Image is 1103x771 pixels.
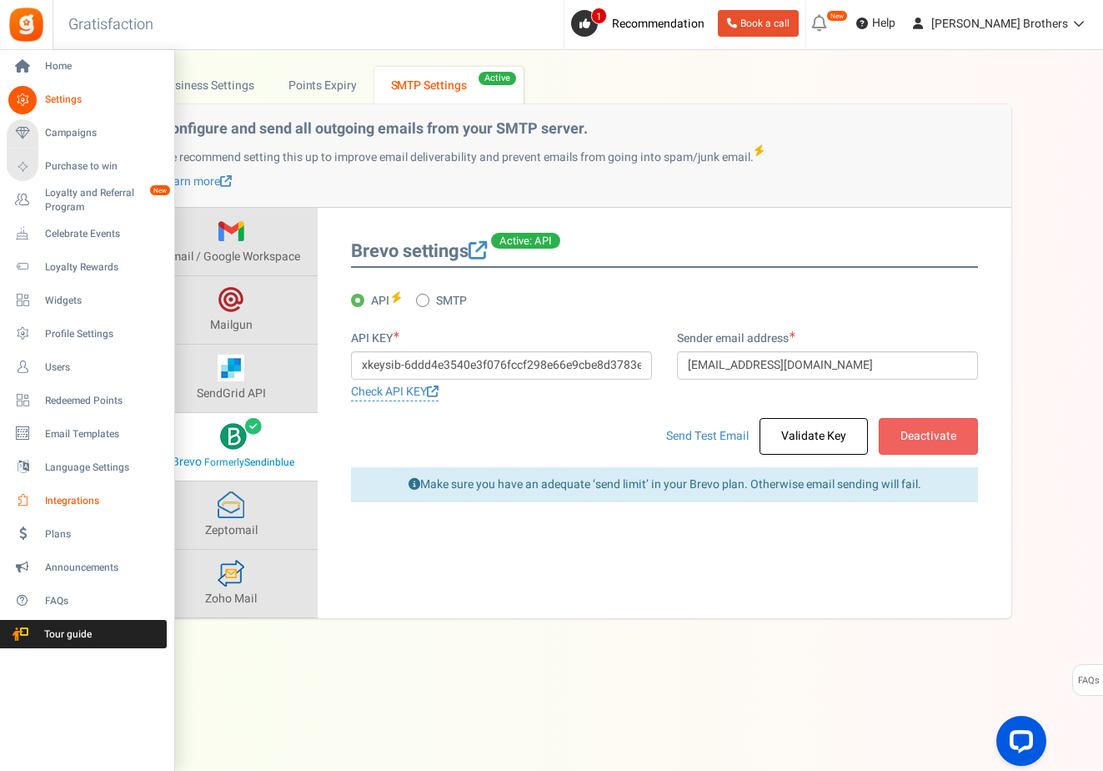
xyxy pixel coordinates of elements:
a: Users [7,353,167,381]
p: We recommend setting this up to improve email deliverability and prevent emails from going into s... [161,146,995,166]
span: Purchase to win [45,159,162,174]
a: Learn more [469,238,487,265]
span: [PERSON_NAME] Brothers [931,15,1068,33]
span: Active: API [491,233,560,249]
a: Profile Settings [7,320,167,348]
h3: Gratisfaction [50,8,172,42]
span: API [371,293,389,310]
a: 1 Recommendation [571,10,711,37]
span: Users [45,360,162,375]
a: Zeptomail [144,481,318,549]
a: Brevo FormerlySendinblue [144,413,318,481]
a: Check API KEY [351,383,439,401]
a: Loyalty Rewards [7,253,167,281]
span: Email Templates [45,427,162,441]
span: Plans [45,527,162,542]
span: Home [45,59,162,73]
span: Settings [45,93,162,107]
a: Integrations [7,486,167,515]
a: Redeemed Points [7,386,167,415]
h3: Brevo settings [351,241,978,267]
a: FAQs [7,587,167,615]
a: Help [850,10,902,37]
a: Gmail / Google Workspace [144,208,318,275]
span: Integrations [45,494,162,508]
span: Profile Settings [45,327,162,341]
span: Formerly [204,455,294,470]
a: Campaigns [7,119,167,148]
a: Mailgun [144,276,318,344]
label: Sender email address [677,330,795,347]
a: Book a call [718,10,799,37]
input: Api key [351,351,652,380]
label: API KEY [351,330,399,347]
span: 1 [591,8,607,24]
em: New [826,10,848,22]
button: Validate Key [760,418,868,455]
strong: Sendinblue [244,455,294,470]
a: Celebrate Events [7,219,167,248]
span: FAQs [1077,665,1100,697]
span: Loyalty Rewards [45,260,162,275]
span: Gmail / Google Workspace [163,248,300,265]
a: SendGrid API [144,345,318,412]
img: Gratisfaction [8,6,45,43]
span: SMTP [436,293,467,310]
span: Recommendation [612,15,704,33]
span: Loyalty and Referral Program [45,186,167,214]
a: Send Test Email [666,427,749,445]
span: Active [479,72,516,85]
a: Email Templates [7,420,167,448]
a: Zoho Mail [144,550,318,617]
a: Business Settings [144,67,271,104]
a: Points Expiry [271,67,374,104]
em: New [149,184,171,196]
span: FAQs [45,594,162,608]
span: Celebrate Events [45,227,162,241]
h4: Configure and send all outgoing emails from your SMTP server. [161,121,995,138]
span: Redeemed Points [45,394,162,408]
a: Widgets [7,286,167,315]
a: Announcements [7,553,167,582]
span: SendGrid API [197,385,266,402]
span: Campaigns [45,126,162,140]
a: Language Settings [7,453,167,481]
span: Widgets [45,294,162,308]
span: Help [868,15,895,32]
a: Settings [7,86,167,114]
i: Recommended [753,144,764,157]
a: Plans [7,520,167,548]
input: Sender email address [677,351,978,380]
a: Loyalty and Referral Program New [7,186,167,214]
span: Announcements [45,561,162,575]
span: Mailgun [210,316,253,334]
a: Learn more [161,173,232,190]
a: Home [7,53,167,81]
span: Tour guide [8,627,124,642]
div: Make sure you have an adequate ‘send limit’ in your Brevo plan. Otherwise email sending will fail. [351,467,978,502]
span: Language Settings [45,461,162,475]
button: Deactivate [879,418,978,455]
a: Purchase to win [7,153,167,181]
span: Brevo [172,453,202,471]
a: ActiveSMTP Settings [374,67,524,104]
